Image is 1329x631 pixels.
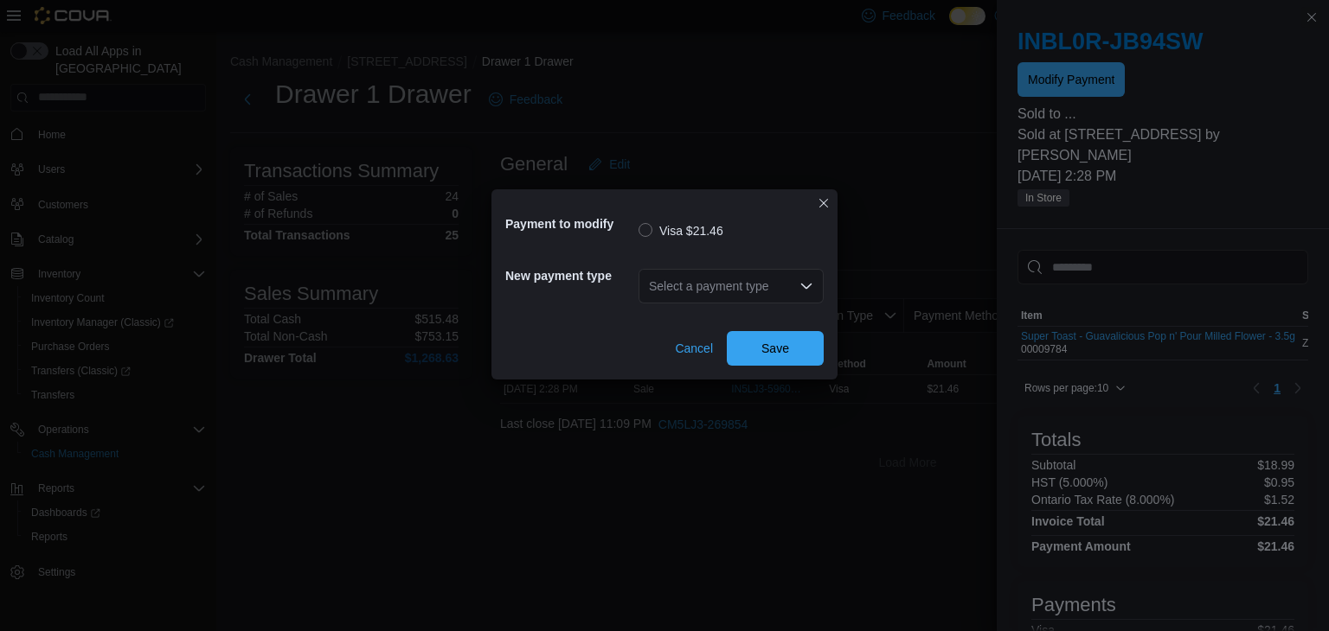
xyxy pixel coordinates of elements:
[649,276,651,296] input: Accessible screen reader label
[639,220,723,241] label: Visa $21.46
[813,193,834,214] button: Closes this modal window
[675,340,713,357] span: Cancel
[505,258,635,293] h5: New payment type
[505,207,635,241] h5: Payment to modify
[727,331,824,366] button: Save
[799,279,813,293] button: Open list of options
[668,331,720,366] button: Cancel
[761,340,789,357] span: Save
